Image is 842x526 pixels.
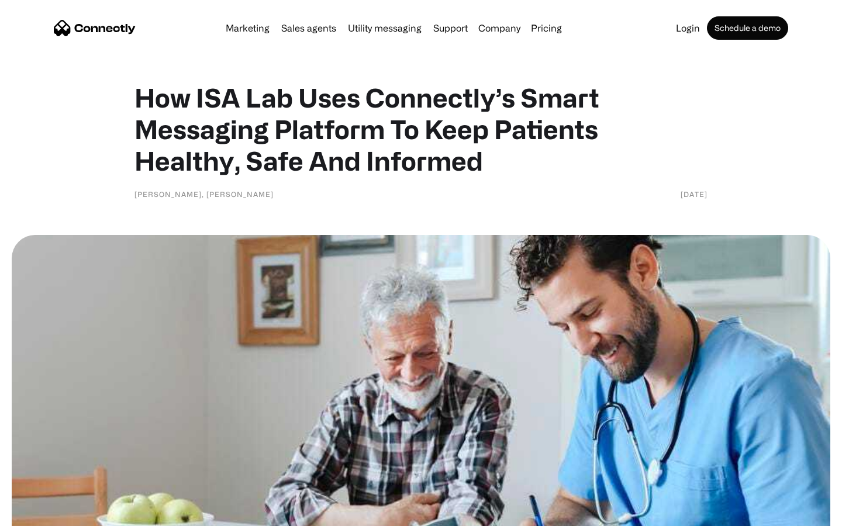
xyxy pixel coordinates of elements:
[277,23,341,33] a: Sales agents
[12,506,70,522] aside: Language selected: English
[526,23,567,33] a: Pricing
[429,23,472,33] a: Support
[221,23,274,33] a: Marketing
[23,506,70,522] ul: Language list
[134,82,708,177] h1: How ISA Lab Uses Connectly’s Smart Messaging Platform To Keep Patients Healthy, Safe And Informed
[343,23,426,33] a: Utility messaging
[671,23,705,33] a: Login
[478,20,520,36] div: Company
[134,188,274,200] div: [PERSON_NAME], [PERSON_NAME]
[707,16,788,40] a: Schedule a demo
[681,188,708,200] div: [DATE]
